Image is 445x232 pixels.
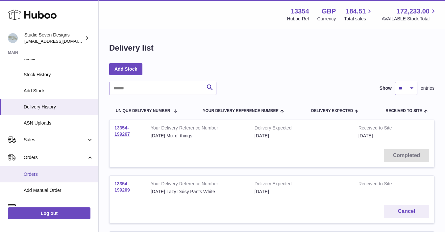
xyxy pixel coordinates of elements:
span: entries [421,85,434,91]
span: Your Delivery Reference Number [203,109,279,113]
a: Add Stock [109,63,142,75]
span: AVAILABLE Stock Total [382,16,437,22]
div: Studio Seven Designs [24,32,84,44]
div: [DATE] Mix of things [151,133,245,139]
span: Total sales [344,16,373,22]
span: Orders [24,171,93,177]
a: 184.51 Total sales [344,7,373,22]
span: Delivery History [24,104,93,110]
a: 172,233.00 AVAILABLE Stock Total [382,7,437,22]
span: Sales [24,137,87,143]
strong: Delivery Expected [255,125,349,133]
strong: Received to Site [358,181,407,189]
a: Log out [8,207,90,219]
strong: Your Delivery Reference Number [151,181,245,189]
div: [DATE] Lazy Daisy Pants White [151,189,245,195]
span: ASN Uploads [24,120,93,126]
span: [DATE] [358,133,373,138]
a: 13354-199267 [114,125,130,137]
strong: Received to Site [358,125,407,133]
button: Cancel [384,205,429,218]
h1: Delivery list [109,43,154,53]
span: Usage [24,204,93,211]
span: [EMAIL_ADDRESS][DOMAIN_NAME] [24,38,97,44]
img: contact.studiosevendesigns@gmail.com [8,33,18,43]
div: Huboo Ref [287,16,309,22]
div: Currency [317,16,336,22]
strong: Delivery Expected [255,181,349,189]
div: [DATE] [255,133,349,139]
span: Received to Site [385,109,422,113]
span: Stock History [24,72,93,78]
div: [DATE] [255,189,349,195]
strong: GBP [322,7,336,16]
span: 184.51 [346,7,366,16]
span: Orders [24,154,87,161]
strong: Your Delivery Reference Number [151,125,245,133]
span: 172,233.00 [397,7,430,16]
span: Unique Delivery Number [116,109,170,113]
span: Add Manual Order [24,187,93,194]
span: Delivery Expected [311,109,353,113]
a: 13354-199209 [114,181,130,193]
span: Add Stock [24,88,93,94]
label: Show [380,85,392,91]
strong: 13354 [291,7,309,16]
